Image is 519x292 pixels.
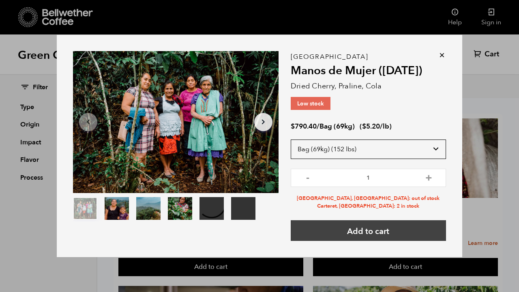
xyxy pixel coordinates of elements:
[320,122,355,131] span: Bag (69kg)
[303,173,313,181] button: -
[291,97,330,110] p: Low stock
[362,122,366,131] span: $
[291,64,446,78] h2: Manos de Mujer ([DATE])
[360,122,392,131] span: ( )
[317,122,320,131] span: /
[231,197,255,220] video: Your browser does not support the video tag.
[291,122,317,131] bdi: 790.40
[380,122,389,131] span: /lb
[291,81,446,92] p: Dried Cherry, Praline, Cola
[362,122,380,131] bdi: 5.20
[291,202,446,210] li: Carteret, [GEOGRAPHIC_DATA]: 2 in stock
[291,122,295,131] span: $
[291,220,446,241] button: Add to cart
[199,197,224,220] video: Your browser does not support the video tag.
[291,195,446,202] li: [GEOGRAPHIC_DATA], [GEOGRAPHIC_DATA]: out of stock
[424,173,434,181] button: +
